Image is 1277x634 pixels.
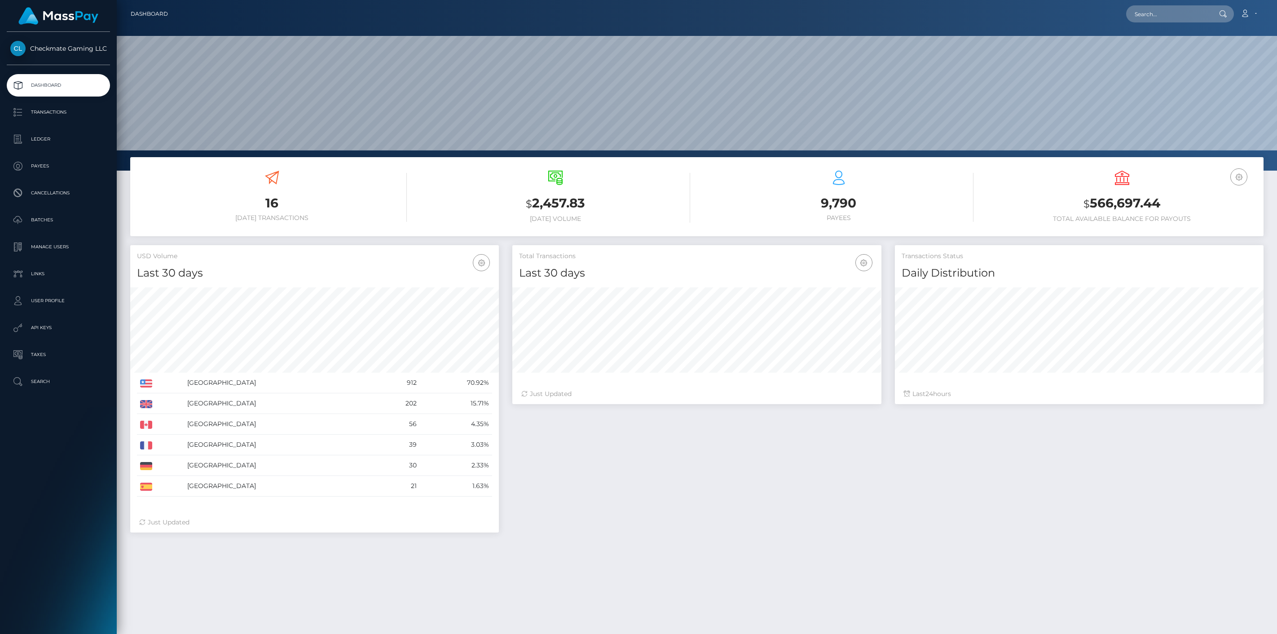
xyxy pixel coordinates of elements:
[137,265,492,281] h4: Last 30 days
[1126,5,1211,22] input: Search...
[925,390,933,398] span: 24
[10,240,106,254] p: Manage Users
[137,194,407,212] h3: 16
[140,483,152,491] img: ES.png
[526,198,532,210] small: $
[10,267,106,281] p: Links
[10,294,106,308] p: User Profile
[420,194,690,213] h3: 2,457.83
[7,155,110,177] a: Payees
[7,236,110,258] a: Manage Users
[987,215,1257,223] h6: Total Available Balance for Payouts
[420,215,690,223] h6: [DATE] Volume
[7,263,110,285] a: Links
[7,317,110,339] a: API Keys
[184,455,375,476] td: [GEOGRAPHIC_DATA]
[7,182,110,204] a: Cancellations
[7,209,110,231] a: Batches
[904,389,1255,399] div: Last hours
[7,290,110,312] a: User Profile
[10,132,106,146] p: Ledger
[10,186,106,200] p: Cancellations
[7,74,110,97] a: Dashboard
[184,435,375,455] td: [GEOGRAPHIC_DATA]
[420,414,492,435] td: 4.35%
[7,370,110,393] a: Search
[420,476,492,497] td: 1.63%
[10,321,106,335] p: API Keys
[420,435,492,455] td: 3.03%
[131,4,168,23] a: Dashboard
[10,79,106,92] p: Dashboard
[140,462,152,470] img: DE.png
[140,441,152,449] img: FR.png
[139,518,490,527] div: Just Updated
[10,106,106,119] p: Transactions
[184,393,375,414] td: [GEOGRAPHIC_DATA]
[184,414,375,435] td: [GEOGRAPHIC_DATA]
[375,435,420,455] td: 39
[420,373,492,393] td: 70.92%
[375,414,420,435] td: 56
[10,375,106,388] p: Search
[7,343,110,366] a: Taxes
[375,393,420,414] td: 202
[519,265,874,281] h4: Last 30 days
[375,476,420,497] td: 21
[521,389,872,399] div: Just Updated
[420,393,492,414] td: 15.71%
[704,194,973,212] h3: 9,790
[420,455,492,476] td: 2.33%
[184,476,375,497] td: [GEOGRAPHIC_DATA]
[375,373,420,393] td: 912
[10,213,106,227] p: Batches
[10,41,26,56] img: Checkmate Gaming LLC
[519,252,874,261] h5: Total Transactions
[140,379,152,387] img: US.png
[902,265,1257,281] h4: Daily Distribution
[1083,198,1090,210] small: $
[184,373,375,393] td: [GEOGRAPHIC_DATA]
[7,101,110,123] a: Transactions
[987,194,1257,213] h3: 566,697.44
[10,159,106,173] p: Payees
[140,421,152,429] img: CA.png
[18,7,98,25] img: MassPay Logo
[902,252,1257,261] h5: Transactions Status
[375,455,420,476] td: 30
[137,252,492,261] h5: USD Volume
[137,214,407,222] h6: [DATE] Transactions
[704,214,973,222] h6: Payees
[10,348,106,361] p: Taxes
[7,128,110,150] a: Ledger
[140,400,152,408] img: GB.png
[7,44,110,53] span: Checkmate Gaming LLC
